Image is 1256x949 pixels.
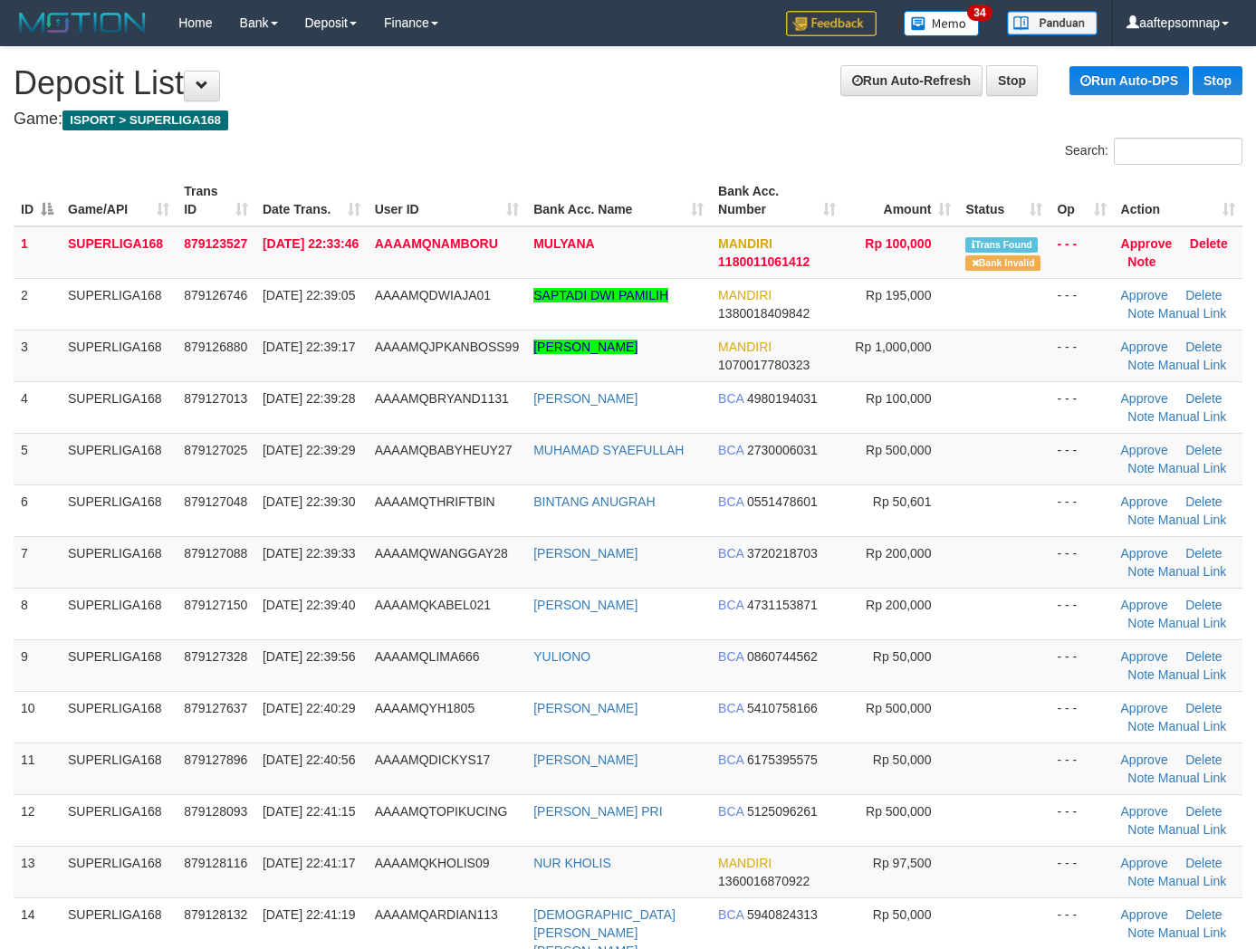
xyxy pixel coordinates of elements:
[873,752,932,767] span: Rp 50,000
[747,649,818,664] span: Copy 0860744562 to clipboard
[1050,175,1113,226] th: Op: activate to sort column ascending
[1121,804,1168,819] a: Approve
[61,536,177,588] td: SUPERLIGA168
[1065,138,1242,165] label: Search:
[14,9,151,36] img: MOTION_logo.png
[1069,66,1189,95] a: Run Auto-DPS
[1121,391,1168,406] a: Approve
[1158,616,1227,630] a: Manual Link
[61,639,177,691] td: SUPERLIGA168
[533,546,638,561] a: [PERSON_NAME]
[1158,771,1227,785] a: Manual Link
[866,391,931,406] span: Rp 100,000
[1185,752,1222,767] a: Delete
[263,391,355,406] span: [DATE] 22:39:28
[368,175,527,226] th: User ID: activate to sort column ascending
[786,11,877,36] img: Feedback.jpg
[14,110,1242,129] h4: Game:
[718,874,810,888] span: Copy 1360016870922 to clipboard
[375,288,491,302] span: AAAAMQDWIAJA01
[61,175,177,226] th: Game/API: activate to sort column ascending
[1158,667,1227,682] a: Manual Link
[184,443,247,457] span: 879127025
[62,110,228,130] span: ISPORT > SUPERLIGA168
[843,175,958,226] th: Amount: activate to sort column ascending
[1127,667,1155,682] a: Note
[1185,598,1222,612] a: Delete
[263,701,355,715] span: [DATE] 22:40:29
[1185,288,1222,302] a: Delete
[184,494,247,509] span: 879127048
[533,649,590,664] a: YULIONO
[1185,804,1222,819] a: Delete
[14,226,61,279] td: 1
[1114,138,1242,165] input: Search:
[1050,846,1113,897] td: - - -
[1121,598,1168,612] a: Approve
[263,752,355,767] span: [DATE] 22:40:56
[718,494,743,509] span: BCA
[1127,254,1155,269] a: Note
[1127,461,1155,475] a: Note
[533,804,662,819] a: [PERSON_NAME] PRI
[904,11,980,36] img: Button%20Memo.svg
[1127,306,1155,321] a: Note
[1127,822,1155,837] a: Note
[718,340,772,354] span: MANDIRI
[747,494,818,509] span: Copy 0551478601 to clipboard
[1158,358,1227,372] a: Manual Link
[718,546,743,561] span: BCA
[1185,649,1222,664] a: Delete
[533,340,638,354] a: [PERSON_NAME]
[1127,771,1155,785] a: Note
[263,907,355,922] span: [DATE] 22:41:19
[14,65,1242,101] h1: Deposit List
[1050,484,1113,536] td: - - -
[61,330,177,381] td: SUPERLIGA168
[184,701,247,715] span: 879127637
[184,236,247,251] span: 879123527
[526,175,711,226] th: Bank Acc. Name: activate to sort column ascending
[14,536,61,588] td: 7
[1158,822,1227,837] a: Manual Link
[747,907,818,922] span: Copy 5940824313 to clipboard
[533,856,611,870] a: NUR KHOLIS
[533,598,638,612] a: [PERSON_NAME]
[718,804,743,819] span: BCA
[14,484,61,536] td: 6
[375,340,520,354] span: AAAAMQJPKANBOSS99
[1121,752,1168,767] a: Approve
[61,484,177,536] td: SUPERLIGA168
[711,175,843,226] th: Bank Acc. Number: activate to sort column ascending
[1121,907,1168,922] a: Approve
[718,649,743,664] span: BCA
[718,907,743,922] span: BCA
[1185,701,1222,715] a: Delete
[184,804,247,819] span: 879128093
[873,494,932,509] span: Rp 50,601
[14,330,61,381] td: 3
[61,226,177,279] td: SUPERLIGA168
[61,381,177,433] td: SUPERLIGA168
[184,340,247,354] span: 879126880
[1190,236,1228,251] a: Delete
[1127,616,1155,630] a: Note
[263,598,355,612] span: [DATE] 22:39:40
[718,443,743,457] span: BCA
[184,907,247,922] span: 879128132
[1127,409,1155,424] a: Note
[1050,743,1113,794] td: - - -
[375,752,491,767] span: AAAAMQDICKYS17
[866,546,931,561] span: Rp 200,000
[375,598,491,612] span: AAAAMQKABEL021
[873,907,932,922] span: Rp 50,000
[61,846,177,897] td: SUPERLIGA168
[1050,794,1113,846] td: - - -
[1185,443,1222,457] a: Delete
[747,443,818,457] span: Copy 2730006031 to clipboard
[873,856,932,870] span: Rp 97,500
[1050,536,1113,588] td: - - -
[61,278,177,330] td: SUPERLIGA168
[855,340,931,354] span: Rp 1,000,000
[718,856,772,870] span: MANDIRI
